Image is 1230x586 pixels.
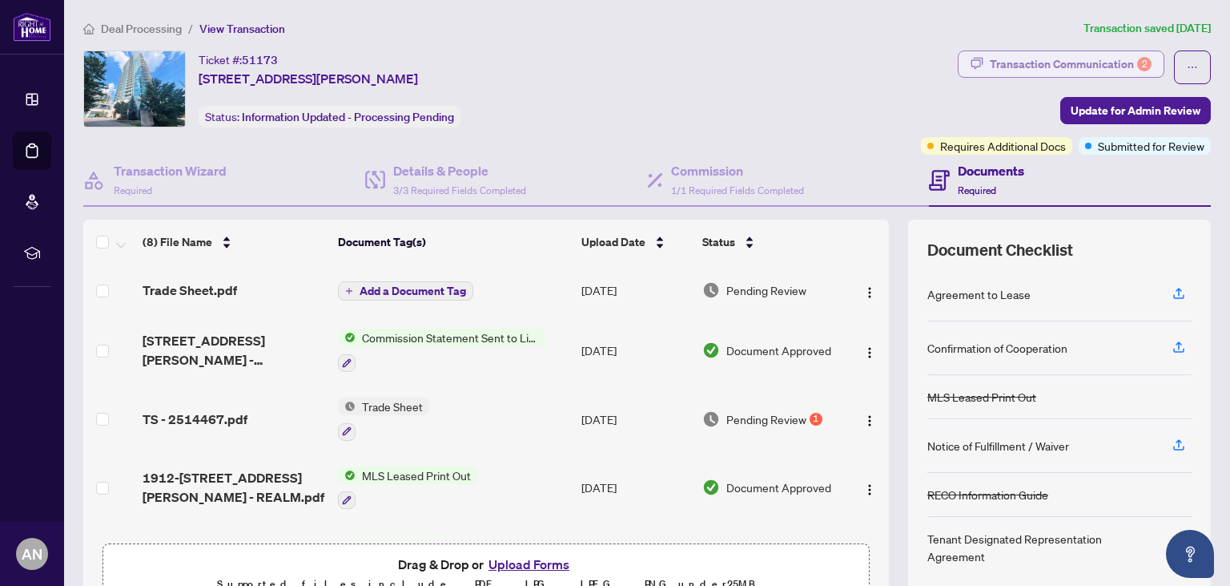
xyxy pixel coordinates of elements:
li: / [188,19,193,38]
img: Logo [863,346,876,359]
img: Document Status [702,479,720,496]
button: Add a Document Tag [338,281,473,301]
span: Information Updated - Processing Pending [242,110,454,124]
div: Status: [199,106,460,127]
div: Confirmation of Cooperation [927,339,1067,357]
span: 1/1 Required Fields Completed [671,184,804,196]
span: Document Approved [726,341,831,359]
img: logo [13,12,51,42]
span: ellipsis [1187,62,1198,73]
button: Logo [857,406,882,432]
button: Status IconCommission Statement Sent to Listing Brokerage [338,329,545,372]
span: Drag & Drop or [398,554,574,575]
img: Logo [863,414,876,427]
div: Agreement to Lease [927,285,1031,303]
span: Trade Sheet.pdf [143,281,237,300]
div: Notice of Fulfillment / Waiver [927,437,1069,455]
span: Submitted for Review [1098,137,1204,155]
button: Logo [857,475,882,500]
span: 3/3 Required Fields Completed [393,184,526,196]
td: [DATE] [575,265,696,316]
div: MLS Leased Print Out [927,388,1036,406]
img: Document Status [702,341,720,359]
span: Requires Additional Docs [940,137,1066,155]
span: Required [114,184,152,196]
img: Status Icon [338,398,356,415]
th: Document Tag(s) [332,220,575,265]
article: Transaction saved [DATE] [1083,19,1211,38]
th: Status [696,220,846,265]
div: RECO Information Guide [927,486,1048,503]
button: Status IconMLS Leased Print Out [338,467,477,510]
th: (8) File Name [136,220,331,265]
h4: Documents [958,161,1024,180]
span: 51173 [242,53,278,67]
span: Status [702,233,735,251]
span: Deposit Receipt [356,535,448,552]
div: Transaction Communication [990,51,1152,77]
span: Pending Review [726,410,806,428]
span: Document Checklist [927,239,1073,261]
button: Upload Forms [484,554,574,575]
span: Deal Processing [101,22,182,36]
span: Document Approved [726,479,831,496]
img: Logo [863,286,876,299]
span: Required [958,184,996,196]
img: IMG-C12343429_1.jpg [84,51,185,127]
span: [STREET_ADDRESS][PERSON_NAME] - 2514467.pdf [143,331,324,370]
button: Status IconTrade Sheet [338,398,429,441]
div: Ticket #: [199,51,278,69]
td: [DATE] [575,454,696,523]
h4: Details & People [393,161,526,180]
span: plus [345,287,353,295]
button: Status IconDeposit Receipt [338,535,448,578]
h4: Transaction Wizard [114,161,227,180]
th: Upload Date [575,220,696,265]
button: Add a Document Tag [338,281,473,301]
button: Open asap [1166,530,1214,578]
span: 1912-[STREET_ADDRESS][PERSON_NAME] - REALM.pdf [143,468,324,507]
span: Update for Admin Review [1071,98,1200,123]
td: [DATE] [575,385,696,454]
div: 1 [810,413,822,426]
td: [DATE] [575,316,696,385]
img: Document Status [702,281,720,299]
span: Trade Sheet [356,398,429,415]
img: Status Icon [338,467,356,484]
h4: Commission [671,161,804,180]
span: Upload Date [581,233,645,251]
span: AN [22,543,42,565]
span: MLS Leased Print Out [356,467,477,484]
span: Add a Document Tag [360,285,466,297]
span: home [83,23,94,34]
span: TS - 2514467.pdf [143,410,247,429]
span: [STREET_ADDRESS][PERSON_NAME] [199,69,418,88]
img: Document Status [702,410,720,428]
div: 2 [1137,57,1152,71]
div: Tenant Designated Representation Agreement [927,530,1153,565]
span: (8) File Name [143,233,212,251]
span: Pending Review [726,281,806,299]
img: Status Icon [338,535,356,552]
img: Status Icon [338,329,356,346]
button: Logo [857,277,882,303]
span: View Transaction [199,22,285,36]
button: Update for Admin Review [1060,97,1211,124]
span: Commission Statement Sent to Listing Brokerage [356,329,545,346]
img: Logo [863,483,876,496]
button: Logo [857,337,882,363]
button: Transaction Communication2 [958,51,1164,78]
